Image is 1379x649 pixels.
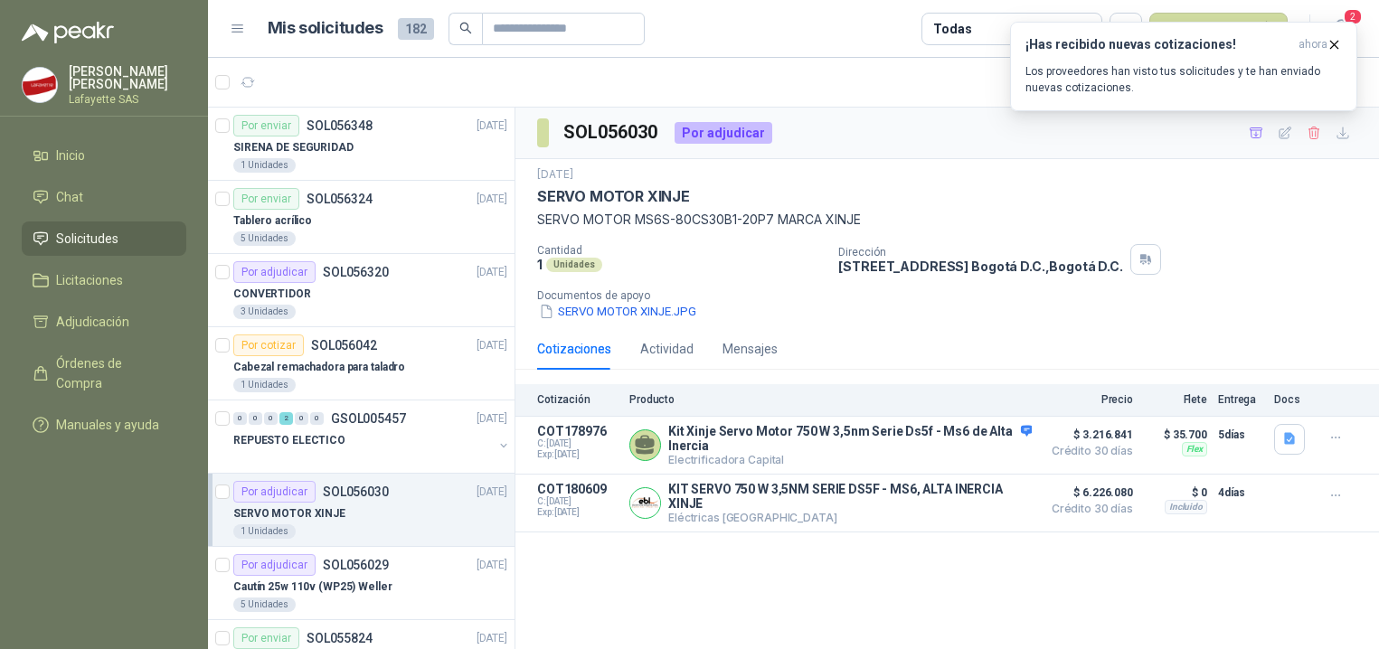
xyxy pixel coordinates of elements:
p: Eléctricas [GEOGRAPHIC_DATA] [668,511,1032,524]
a: Por cotizarSOL056042[DATE] Cabezal remachadora para taladro1 Unidades [208,327,515,400]
p: Producto [629,393,1032,406]
div: 0 [264,412,278,425]
span: Chat [56,187,83,207]
span: $ 3.216.841 [1043,424,1133,446]
a: 0 0 0 2 0 0 GSOL005457[DATE] REPUESTO ELECTICO [233,408,511,466]
a: Solicitudes [22,221,186,256]
p: [DATE] [477,630,507,647]
p: GSOL005457 [331,412,406,425]
a: Por adjudicarSOL056030[DATE] SERVO MOTOR XINJE1 Unidades [208,474,515,547]
p: $ 0 [1144,482,1207,503]
img: Company Logo [630,488,660,518]
span: Exp: [DATE] [537,507,619,518]
div: Actividad [640,339,694,359]
span: 2 [1343,8,1363,25]
div: 1 Unidades [233,158,296,173]
p: KIT SERVO 750 W 3,5NM SERIE DS5F - MS6, ALTA INERCIA XINJE [668,482,1032,511]
div: Por adjudicar [233,554,316,576]
a: Órdenes de Compra [22,346,186,400]
div: 1 Unidades [233,378,296,392]
p: [DATE] [477,191,507,208]
p: [DATE] [477,410,507,428]
p: SERVO MOTOR XINJE [233,505,345,522]
div: 1 Unidades [233,524,296,539]
p: SOL056348 [307,119,373,132]
p: [DATE] [477,484,507,501]
p: Lafayette SAS [69,94,186,105]
div: Por enviar [233,188,299,210]
a: Manuales y ayuda [22,408,186,442]
div: 0 [249,412,262,425]
p: Cotización [537,393,619,406]
p: SERVO MOTOR XINJE [537,187,690,206]
p: Docs [1274,393,1310,406]
button: Nueva solicitud [1149,13,1288,45]
span: $ 6.226.080 [1043,482,1133,503]
p: Cantidad [537,244,824,257]
p: [STREET_ADDRESS] Bogotá D.C. , Bogotá D.C. [838,259,1122,274]
a: Por enviarSOL056348[DATE] SIRENA DE SEGURIDAD1 Unidades [208,108,515,181]
div: 0 [310,412,324,425]
p: 5 días [1218,424,1263,446]
p: Cabezal remachadora para taladro [233,359,405,376]
p: COT178976 [537,424,619,438]
div: Por adjudicar [233,481,316,503]
div: Por enviar [233,115,299,136]
span: search [459,22,472,34]
span: Órdenes de Compra [56,353,169,393]
div: 0 [295,412,308,425]
p: 1 [537,257,543,272]
div: 5 Unidades [233,231,296,246]
img: Logo peakr [22,22,114,43]
div: Por enviar [233,627,299,649]
div: 5 Unidades [233,597,296,612]
p: SIRENA DE SEGURIDAD [233,139,354,156]
span: Exp: [DATE] [537,449,619,460]
a: Por adjudicarSOL056320[DATE] CONVERTIDOR3 Unidades [208,254,515,327]
div: Mensajes [723,339,778,359]
span: ahora [1299,37,1327,52]
p: [PERSON_NAME] [PERSON_NAME] [69,65,186,90]
p: SERVO MOTOR MS6S-80CS30B1-20P7 MARCA XINJE [537,210,1357,230]
a: Por adjudicarSOL056029[DATE] Cautín 25w 110v (WP25) Weller5 Unidades [208,547,515,620]
p: Tablero acrílico [233,212,312,230]
p: [DATE] [477,557,507,574]
div: Por adjudicar [233,261,316,283]
p: SOL056324 [307,193,373,205]
p: SOL056320 [323,266,389,278]
span: C: [DATE] [537,438,619,449]
p: Entrega [1218,393,1263,406]
div: Incluido [1165,500,1207,514]
p: SOL056029 [323,559,389,571]
p: [DATE] [537,166,573,183]
p: Precio [1043,393,1133,406]
img: Company Logo [23,68,57,102]
span: C: [DATE] [537,496,619,507]
p: SOL055824 [307,632,373,644]
p: COT180609 [537,482,619,496]
div: Por adjudicar [675,122,772,144]
div: Por cotizar [233,334,304,356]
p: CONVERTIDOR [233,286,311,303]
div: Cotizaciones [537,339,611,359]
p: Cautín 25w 110v (WP25) Weller [233,578,392,596]
div: Todas [933,19,971,39]
p: Kit Xinje Servo Motor 750 W 3,5nm Serie Ds5f - Ms6 de Alta Inercia [668,424,1032,453]
div: 0 [233,412,247,425]
span: 182 [398,18,434,40]
p: Documentos de apoyo [537,289,1372,302]
p: [DATE] [477,118,507,135]
p: REPUESTO ELECTICO [233,432,345,449]
p: 4 días [1218,482,1263,503]
p: Los proveedores han visto tus solicitudes y te han enviado nuevas cotizaciones. [1025,63,1342,96]
a: Por enviarSOL056324[DATE] Tablero acrílico5 Unidades [208,181,515,254]
div: Unidades [546,258,602,272]
a: Inicio [22,138,186,173]
button: SERVO MOTOR XINJE.JPG [537,302,698,321]
span: Manuales y ayuda [56,415,159,435]
p: Dirección [838,246,1122,259]
p: $ 35.700 [1144,424,1207,446]
span: Inicio [56,146,85,165]
p: SOL056030 [323,485,389,498]
p: SOL056042 [311,339,377,352]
